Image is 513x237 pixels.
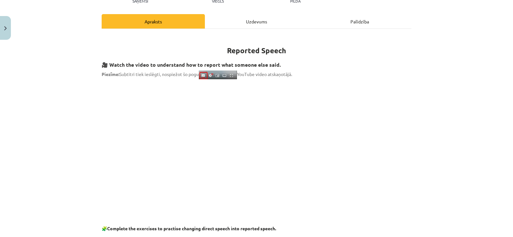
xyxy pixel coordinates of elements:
[4,26,7,30] img: icon-close-lesson-0947bae3869378f0d4975bcd49f059093ad1ed9edebbc8119c70593378902aed.svg
[205,14,308,29] div: Uzdevums
[102,225,411,232] p: 🧩
[102,61,281,68] strong: 🎥 Watch the video to understand how to report what someone else said.
[107,225,276,231] strong: Complete the exercises to practise changing direct speech into reported speech.
[102,71,119,77] strong: Piezīme:
[227,46,286,55] strong: Reported Speech
[102,14,205,29] div: Apraksts
[308,14,411,29] div: Palīdzība
[102,71,292,77] span: Subtitri tiek ieslēgti, nospiežot šo pogu YouTube video atskaņotājā.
